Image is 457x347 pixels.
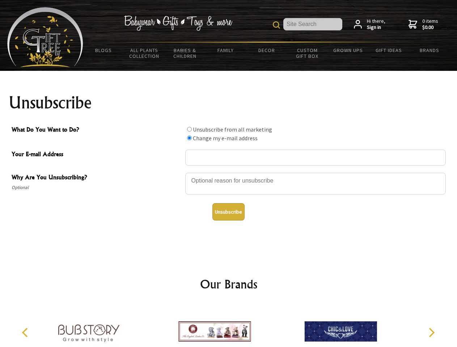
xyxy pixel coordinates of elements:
[327,43,368,58] a: Grown Ups
[165,43,206,64] a: Babies & Children
[83,43,124,58] a: BLOGS
[212,203,245,220] button: Unsubscribe
[193,134,258,142] label: Change my e-mail address
[287,43,328,64] a: Custom Gift Box
[368,43,409,58] a: Gift Ideas
[185,150,446,166] input: Your E-mail Address
[409,18,438,31] a: 0 items$0.00
[124,43,165,64] a: All Plants Collection
[187,136,192,140] input: What Do You Want to Do?
[14,275,443,293] h2: Our Brands
[7,7,83,67] img: Babyware - Gifts - Toys and more...
[12,125,182,136] span: What Do You Want to Do?
[185,173,446,194] textarea: Why Are You Unsubscribing?
[193,126,272,133] label: Unsubscribe from all marketing
[124,16,232,31] img: Babywear - Gifts - Toys & more
[206,43,246,58] a: Family
[422,18,438,31] span: 0 items
[9,94,449,111] h1: Unsubscribe
[12,183,182,192] span: Optional
[354,18,385,31] a: Hi there,Sign in
[367,24,385,31] strong: Sign in
[422,24,438,31] strong: $0.00
[367,18,385,31] span: Hi there,
[409,43,450,58] a: Brands
[246,43,287,58] a: Decor
[12,150,182,160] span: Your E-mail Address
[187,127,192,132] input: What Do You Want to Do?
[273,21,280,29] img: product search
[283,18,342,30] input: Site Search
[18,325,34,340] button: Previous
[423,325,439,340] button: Next
[12,173,182,183] span: Why Are You Unsubscribing?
